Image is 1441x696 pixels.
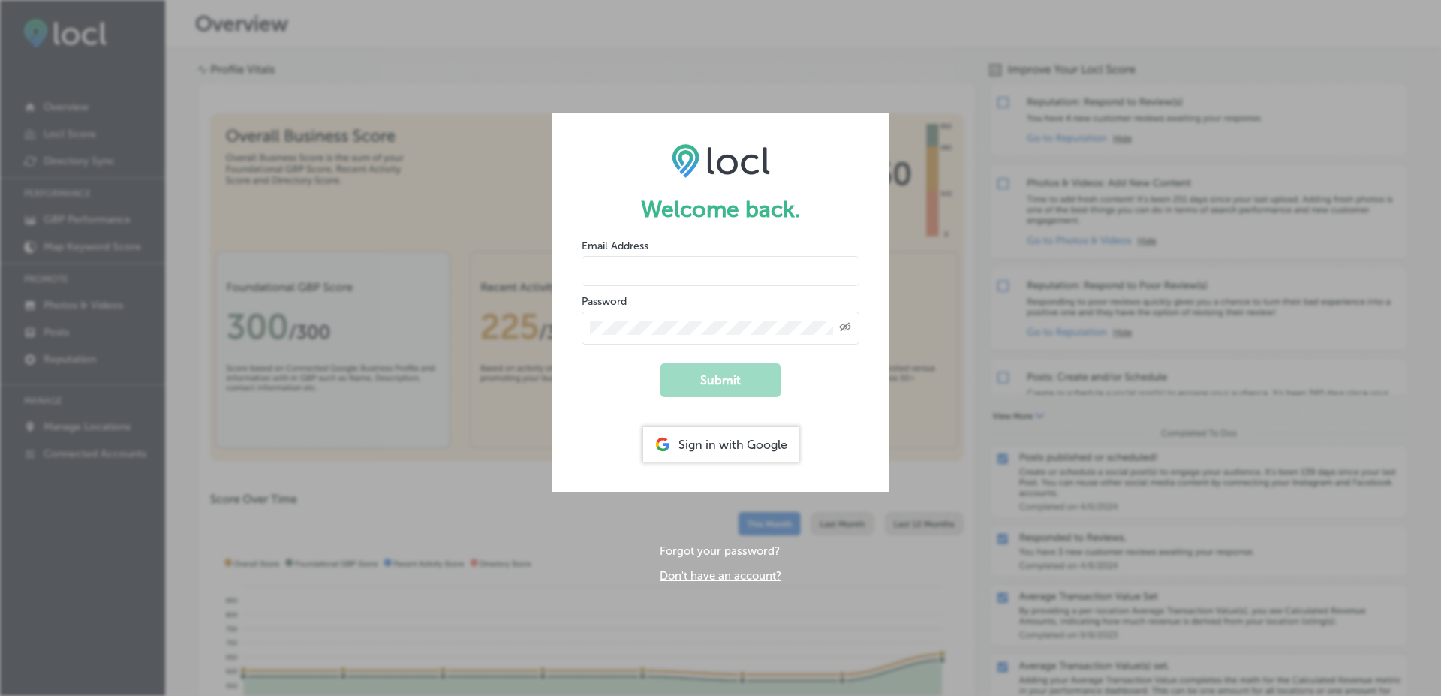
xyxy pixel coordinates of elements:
a: Forgot your password? [660,544,780,558]
label: Email Address [582,240,648,252]
a: Don't have an account? [660,569,781,583]
div: Sign in with Google [643,427,799,462]
button: Submit [660,363,781,397]
span: Toggle password visibility [839,321,851,335]
h1: Welcome back. [582,196,859,223]
img: LOCL logo [672,143,770,178]
label: Password [582,295,627,308]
